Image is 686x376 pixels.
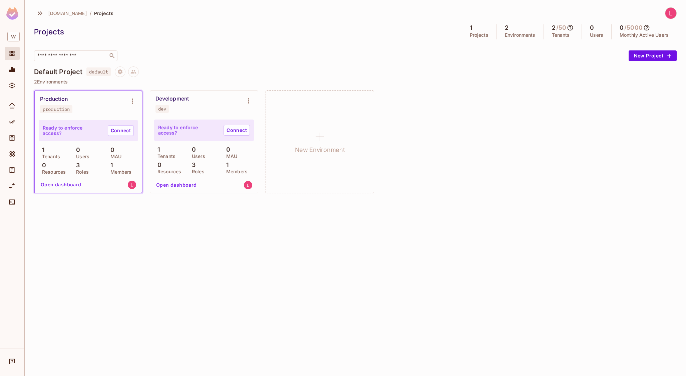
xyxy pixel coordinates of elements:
[556,24,566,31] h5: / 50
[154,162,161,168] p: 0
[189,154,205,159] p: Users
[73,162,80,169] p: 3
[5,63,20,76] div: Monitoring
[665,8,676,19] img: Ligia Jaise
[43,107,70,112] div: production
[470,24,472,31] h5: 1
[107,147,114,153] p: 0
[154,154,176,159] p: Tenants
[154,169,181,174] p: Resources
[5,47,20,60] div: Projects
[5,99,20,113] div: Home
[505,24,508,31] h5: 2
[6,7,18,20] img: SReyMgAAAABJRU5ErkJggg==
[39,162,46,169] p: 0
[43,125,102,136] p: Ready to enforce access?
[624,24,643,31] h5: / 5000
[223,162,229,168] p: 1
[94,10,113,16] span: Projects
[154,146,160,153] p: 1
[155,96,189,102] div: Development
[505,32,536,38] p: Environments
[189,169,205,174] p: Roles
[5,147,20,161] div: Elements
[295,145,345,155] h1: New Environment
[242,94,255,108] button: Environment settings
[115,70,125,76] span: Project settings
[126,95,139,108] button: Environment settings
[5,29,20,44] div: Workspace: wrkr.com.au
[470,32,488,38] p: Projects
[48,10,87,16] span: [DOMAIN_NAME]
[108,125,134,136] a: Connect
[153,180,200,190] button: Open dashboard
[73,147,80,153] p: 0
[38,179,84,190] button: Open dashboard
[34,27,458,37] div: Projects
[107,162,113,169] p: 1
[5,355,20,368] div: Help & Updates
[5,79,20,92] div: Settings
[223,169,248,174] p: Members
[223,146,230,153] p: 0
[5,115,20,129] div: Policy
[223,154,237,159] p: MAU
[590,24,594,31] h5: 0
[629,50,677,61] button: New Project
[244,181,252,189] img: ligia.jaise@wrkr.com.au
[158,106,166,112] div: dev
[552,32,570,38] p: Tenants
[5,179,20,193] div: URL Mapping
[5,195,20,209] div: Connect
[107,154,121,159] p: MAU
[620,32,669,38] p: Monthly Active Users
[189,146,196,153] p: 0
[90,10,91,16] li: /
[107,169,132,175] p: Members
[5,163,20,177] div: Audit Log
[189,162,196,168] p: 3
[7,32,20,41] span: W
[73,154,89,159] p: Users
[224,125,250,136] a: Connect
[39,169,66,175] p: Resources
[590,32,603,38] p: Users
[128,181,136,189] img: ligia.jaise@wrkr.com.au
[620,24,624,31] h5: 0
[5,131,20,145] div: Directory
[86,67,111,76] span: default
[73,169,89,175] p: Roles
[39,154,60,159] p: Tenants
[40,96,68,103] div: Production
[158,125,218,136] p: Ready to enforce access?
[552,24,556,31] h5: 2
[39,147,44,153] p: 1
[34,68,82,76] h4: Default Project
[34,79,677,84] p: 2 Environments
